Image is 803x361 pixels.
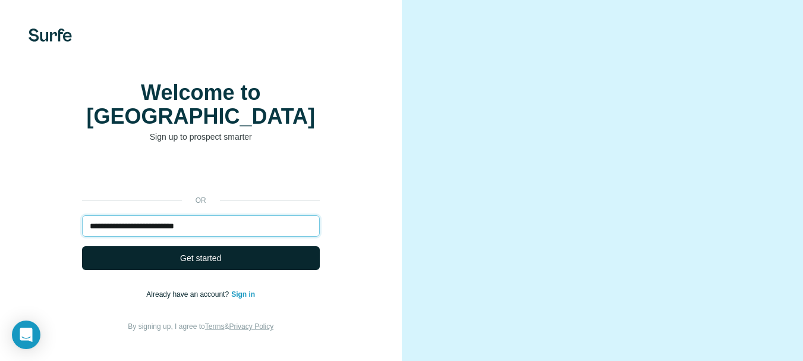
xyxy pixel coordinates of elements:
[76,161,326,187] iframe: Botão "Fazer login com o Google"
[182,195,220,206] p: or
[128,322,273,331] span: By signing up, I agree to &
[82,246,320,270] button: Get started
[205,322,225,331] a: Terms
[146,290,231,299] span: Already have an account?
[29,29,72,42] img: Surfe's logo
[231,290,255,299] a: Sign in
[229,322,273,331] a: Privacy Policy
[82,131,320,143] p: Sign up to prospect smarter
[12,321,40,349] div: Open Intercom Messenger
[180,252,221,264] span: Get started
[82,81,320,128] h1: Welcome to [GEOGRAPHIC_DATA]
